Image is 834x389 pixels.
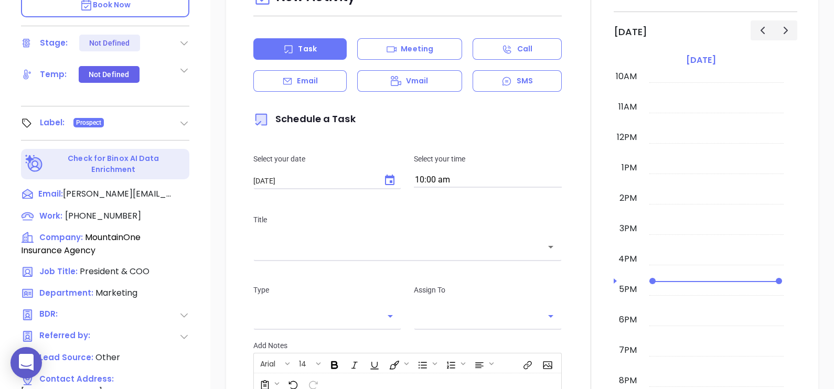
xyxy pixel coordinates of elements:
span: Insert Ordered List [441,354,468,372]
span: Insert link [517,354,536,372]
span: Font family [254,354,292,372]
span: Other [95,351,120,363]
span: Department: [39,287,93,298]
div: 1pm [619,161,639,174]
p: Task [298,44,316,55]
button: Previous day [751,20,774,40]
span: Font size [293,354,323,372]
div: 10am [614,70,639,83]
div: 12pm [615,131,639,144]
p: Select your time [414,153,562,165]
span: Prospect [76,117,102,128]
button: Open [383,309,398,323]
span: Arial [255,359,281,366]
button: 14 [294,354,314,372]
button: Arial [255,354,283,372]
span: MountainOne Insurance Agency [21,231,141,256]
div: Stage: [40,35,68,51]
span: BDR: [39,308,94,321]
p: Call [517,44,532,55]
button: Next day [774,20,797,40]
div: Label: [40,115,65,131]
span: Company: [39,232,83,243]
button: Open [543,240,558,254]
div: 5pm [617,283,639,296]
p: Type [253,284,401,296]
div: 6pm [617,314,639,326]
span: Insert Unordered List [412,354,440,372]
div: 11am [616,101,639,113]
span: Align [469,354,496,372]
h2: [DATE] [614,26,647,38]
div: Not Defined [89,66,129,83]
span: President & COO [80,265,149,277]
input: MM/DD/YYYY [253,176,375,186]
div: 7pm [617,344,639,356]
p: Meeting [401,44,433,55]
span: Insert Image [537,354,556,372]
p: Check for Binox AI Data Enrichment [45,153,182,175]
span: Work: [39,210,62,221]
span: Job Title: [39,266,78,277]
div: 2pm [617,192,639,204]
span: Italic [344,354,363,372]
span: Referred by: [39,330,94,343]
span: Email: [38,188,63,201]
div: Temp: [40,67,67,82]
div: 3pm [617,222,639,235]
button: Open [543,309,558,323]
p: Vmail [406,75,429,87]
p: Assign To [414,284,562,296]
span: Marketing [95,287,137,299]
p: Email [297,75,318,87]
img: Ai-Enrich-DaqCidB-.svg [25,155,44,173]
span: Contact Address: [39,373,114,384]
p: Add Notes [253,340,562,351]
span: [PHONE_NUMBER] [65,210,141,222]
span: Lead Source: [39,352,93,363]
div: 4pm [616,253,639,265]
div: Not Defined [89,35,130,51]
button: Choose date, selected date is Sep 11, 2025 [379,170,400,191]
span: [PERSON_NAME][EMAIL_ADDRESS][DOMAIN_NAME] [63,188,173,200]
span: Schedule a Task [253,112,356,125]
a: [DATE] [684,53,718,68]
span: Fill color or set the text color [384,354,411,372]
p: SMS [517,75,533,87]
span: 14 [294,359,312,366]
p: Title [253,214,562,225]
p: Select your date [253,153,401,165]
span: Underline [364,354,383,372]
span: Bold [324,354,343,372]
div: 8pm [617,374,639,387]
